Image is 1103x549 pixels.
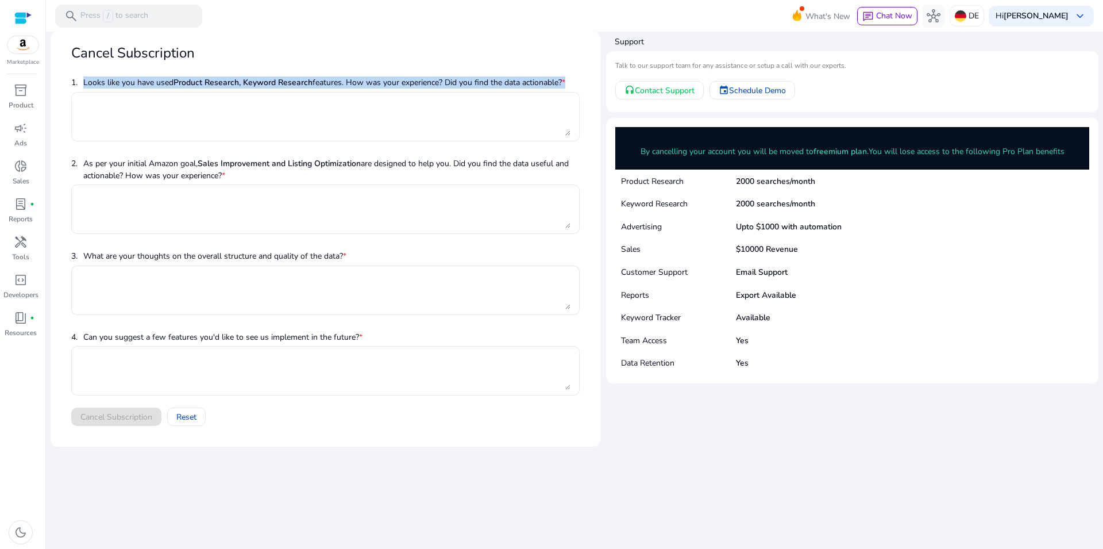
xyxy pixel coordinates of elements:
[83,76,565,89] p: Looks like you have used features. How was your experience? Did you find the data actionable?
[173,77,313,88] b: Product Research, Keyword Research
[64,9,78,23] span: search
[635,85,695,97] span: Contact Support
[103,10,113,22] span: /
[1073,9,1087,23] span: keyboard_arrow_down
[813,146,869,157] b: freemium plan.
[71,250,78,262] p: 3.
[83,331,362,343] p: Can you suggest a few features you'd like to see us implement in the future?
[621,335,736,347] p: Team Access
[71,43,195,63] mat-card-title: Cancel Subscription
[14,197,28,211] span: lab_profile
[83,158,580,182] p: As per your initial Amazon goal, are designed to help you. Did you find the data useful and actio...
[736,221,842,233] p: Upto $1000 with automation
[80,10,148,22] p: Press to search
[621,243,736,255] p: Sales
[1004,10,1069,21] b: [PERSON_NAME]
[736,175,815,187] p: 2000 searches/month
[615,36,1098,48] h4: Support
[736,266,788,278] p: Email Support
[621,198,736,210] p: Keyword Research
[876,10,912,21] span: Chat Now
[736,289,796,301] p: Export Available
[862,11,874,22] span: chat
[12,252,29,262] p: Tools
[621,312,736,324] p: Keyword Tracker
[736,198,815,210] p: 2000 searches/month
[14,311,28,325] span: book_4
[996,12,1069,20] p: Hi
[14,138,27,148] p: Ads
[7,58,39,67] p: Marketplace
[729,85,786,97] span: Schedule Demo
[9,214,33,224] p: Reports
[615,60,1089,71] mat-card-subtitle: Talk to our support team for any assistance or setup a call with our experts.
[624,85,635,95] mat-icon: headset
[71,331,78,343] p: 4.
[14,83,28,97] span: inventory_2
[9,100,33,110] p: Product
[927,9,940,23] span: hub
[969,6,979,26] p: DE
[176,411,196,423] span: Reset
[922,5,945,28] button: hub
[71,76,78,89] p: 1.
[5,328,37,338] p: Resources
[736,243,798,255] p: $10000 Revenue
[805,6,850,26] span: What's New
[719,85,729,95] mat-icon: event
[955,10,966,22] img: de.svg
[3,290,38,300] p: Developers
[621,221,736,233] p: Advertising
[14,121,28,135] span: campaign
[167,408,206,426] button: Reset
[83,250,346,262] p: What are your thoughts on the overall structure and quality of the data?
[30,202,34,206] span: fiber_manual_record
[736,312,770,324] p: Available
[621,266,736,278] p: Customer Support
[30,316,34,320] span: fiber_manual_record
[621,175,736,187] p: Product Research
[14,159,28,173] span: donut_small
[615,81,704,99] a: Contact Support
[736,357,749,369] p: Yes
[7,36,38,53] img: amazon.svg
[14,525,28,539] span: dark_mode
[857,7,917,25] button: chatChat Now
[13,176,29,186] p: Sales
[621,289,736,301] p: Reports
[624,145,1081,158] p: By cancelling your account you will be moved to You will lose access to the following Pro Plan be...
[14,273,28,287] span: code_blocks
[14,235,28,249] span: handyman
[198,158,361,169] b: Sales Improvement and Listing Optimization
[71,158,78,182] p: 2.
[736,335,749,347] p: Yes
[621,357,736,369] p: Data Retention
